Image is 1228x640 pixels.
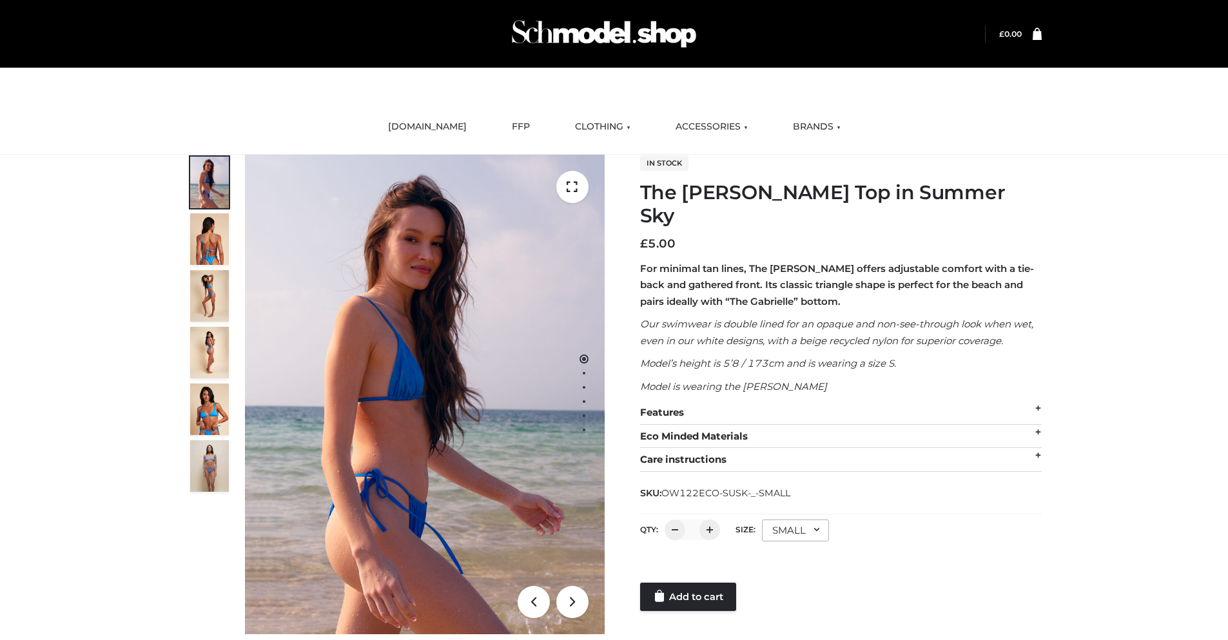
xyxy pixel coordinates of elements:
[640,401,1042,425] div: Features
[640,262,1034,307] strong: For minimal tan lines, The [PERSON_NAME] offers adjustable comfort with a tie-back and gathered f...
[190,157,229,208] img: 1.Alex-top_SS-1_4464b1e7-c2c9-4e4b-a62c-58381cd673c0-1.jpg
[507,8,701,59] img: Schmodel Admin 964
[666,113,757,141] a: ACCESSORIES
[736,525,755,534] label: Size:
[783,113,850,141] a: BRANDS
[999,29,1004,39] span: £
[762,519,829,541] div: SMALL
[190,270,229,322] img: 4.Alex-top_CN-1-1-2.jpg
[640,237,648,251] span: £
[640,485,792,501] span: SKU:
[190,327,229,378] img: 3.Alex-top_CN-1-1-2.jpg
[245,155,605,634] img: 1.Alex-top_SS-1_4464b1e7-c2c9-4e4b-a62c-58381cd673c0 (1)
[378,113,476,141] a: [DOMAIN_NAME]
[640,357,896,369] em: Model’s height is 5’8 / 173cm and is wearing a size S.
[640,525,658,534] label: QTY:
[640,380,827,393] em: Model is wearing the [PERSON_NAME]
[640,181,1042,228] h1: The [PERSON_NAME] Top in Summer Sky
[640,155,688,171] span: In stock
[190,213,229,265] img: 5.Alex-top_CN-1-1_1-1.jpg
[565,113,640,141] a: CLOTHING
[999,29,1022,39] a: £0.00
[640,318,1033,347] em: Our swimwear is double lined for an opaque and non-see-through look when wet, even in our white d...
[999,29,1022,39] bdi: 0.00
[190,440,229,492] img: SSVC.jpg
[640,425,1042,449] div: Eco Minded Materials
[190,383,229,435] img: 2.Alex-top_CN-1-1-2.jpg
[661,487,790,499] span: OW122ECO-SUSK-_-SMALL
[640,448,1042,472] div: Care instructions
[502,113,540,141] a: FFP
[640,583,736,611] a: Add to cart
[640,237,676,251] bdi: 5.00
